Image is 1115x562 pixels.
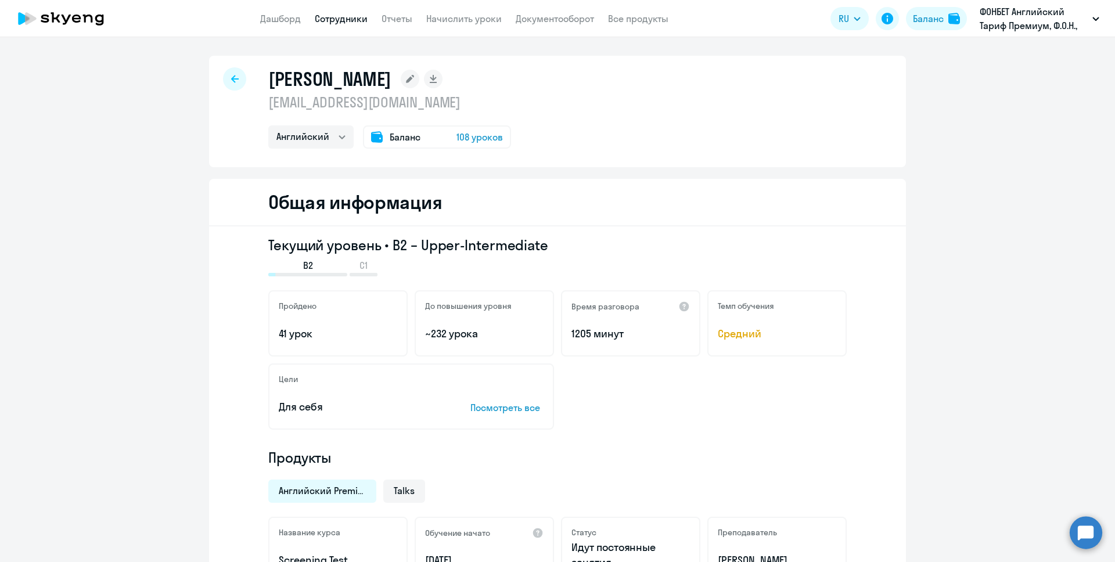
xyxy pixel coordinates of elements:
[974,5,1105,33] button: ФОНБЕТ Английский Тариф Премиум, Ф.О.Н., ООО
[980,5,1088,33] p: ФОНБЕТ Английский Тариф Премиум, Ф.О.Н., ООО
[948,13,960,24] img: balance
[425,528,490,538] h5: Обучение начато
[279,326,397,341] p: 41 урок
[394,484,415,497] span: Talks
[268,190,442,214] h2: Общая информация
[913,12,944,26] div: Баланс
[718,527,777,538] h5: Преподаватель
[315,13,368,24] a: Сотрудники
[516,13,594,24] a: Документооборот
[830,7,869,30] button: RU
[571,301,639,312] h5: Время разговора
[608,13,668,24] a: Все продукты
[268,236,847,254] h3: Текущий уровень • B2 – Upper-Intermediate
[906,7,967,30] button: Балансbalance
[382,13,412,24] a: Отчеты
[268,67,391,91] h1: [PERSON_NAME]
[425,326,544,341] p: ~232 урока
[260,13,301,24] a: Дашборд
[390,130,420,144] span: Баланс
[279,527,340,538] h5: Название курса
[279,374,298,384] h5: Цели
[718,326,836,341] span: Средний
[279,301,316,311] h5: Пройдено
[303,259,313,272] span: B2
[425,301,512,311] h5: До повышения уровня
[268,448,847,467] h4: Продукты
[571,527,596,538] h5: Статус
[456,130,503,144] span: 108 уроков
[426,13,502,24] a: Начислить уроки
[718,301,774,311] h5: Темп обучения
[571,326,690,341] p: 1205 минут
[359,259,368,272] span: C1
[279,484,366,497] span: Английский Premium
[839,12,849,26] span: RU
[268,93,511,111] p: [EMAIL_ADDRESS][DOMAIN_NAME]
[470,401,544,415] p: Посмотреть все
[279,399,434,415] p: Для себя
